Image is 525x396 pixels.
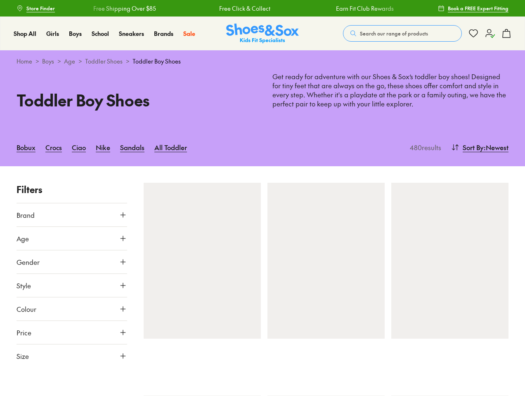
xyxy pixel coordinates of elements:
[438,1,508,16] a: Book a FREE Expert Fitting
[17,138,35,156] a: Bobux
[226,24,299,44] img: SNS_Logo_Responsive.svg
[17,304,36,314] span: Colour
[85,57,123,66] a: Toddler Shoes
[226,24,299,44] a: Shoes & Sox
[272,72,508,108] p: Get ready for adventure with our Shoes & Sox’s toddler boy shoes! Designed for tiny feet that are...
[360,30,428,37] span: Search our range of products
[17,351,29,361] span: Size
[42,57,54,66] a: Boys
[64,57,75,66] a: Age
[463,142,484,152] span: Sort By
[17,227,127,250] button: Age
[17,274,127,297] button: Style
[451,138,508,156] button: Sort By:Newest
[45,138,62,156] a: Crocs
[17,250,127,273] button: Gender
[17,328,31,337] span: Price
[17,257,40,267] span: Gender
[448,5,508,12] span: Book a FREE Expert Fitting
[69,29,82,38] a: Boys
[72,138,86,156] a: Ciao
[17,1,55,16] a: Store Finder
[14,29,36,38] a: Shop All
[484,142,508,152] span: : Newest
[17,183,127,196] p: Filters
[96,138,110,156] a: Nike
[17,203,127,226] button: Brand
[120,138,144,156] a: Sandals
[154,138,187,156] a: All Toddler
[17,57,32,66] a: Home
[119,29,144,38] a: Sneakers
[336,4,394,13] a: Earn Fit Club Rewards
[343,25,462,42] button: Search our range of products
[17,297,127,321] button: Colour
[26,5,55,12] span: Store Finder
[17,344,127,368] button: Size
[407,142,441,152] p: 480 results
[154,29,173,38] a: Brands
[46,29,59,38] a: Girls
[17,57,508,66] div: > > > >
[219,4,270,13] a: Free Click & Collect
[93,4,156,13] a: Free Shipping Over $85
[92,29,109,38] a: School
[17,88,253,112] h1: Toddler Boy Shoes
[17,280,31,290] span: Style
[17,321,127,344] button: Price
[17,233,29,243] span: Age
[17,210,35,220] span: Brand
[183,29,195,38] a: Sale
[132,57,181,66] span: Toddler Boy Shoes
